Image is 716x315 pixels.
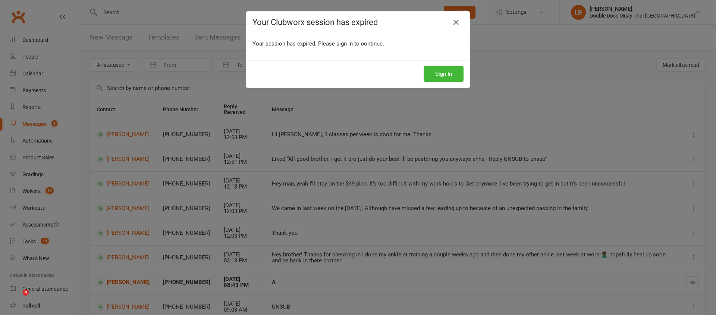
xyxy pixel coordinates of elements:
span: 4 [23,290,29,296]
span: Your session has expired. Please sign in to continue. [252,40,384,47]
h4: Your Clubworx session has expired [252,18,464,27]
button: Sign In [424,66,464,82]
a: Close [450,16,462,28]
iframe: Intercom live chat [7,290,25,308]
